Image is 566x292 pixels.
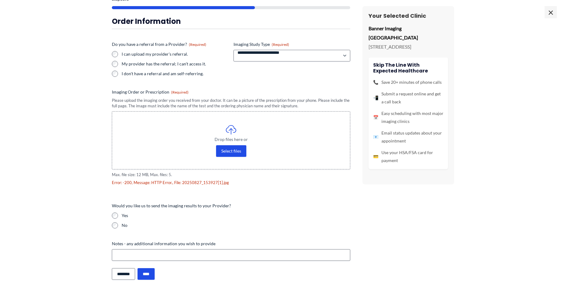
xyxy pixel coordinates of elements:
[369,42,448,51] p: [STREET_ADDRESS]
[373,94,378,102] span: 📲
[545,6,557,18] span: ×
[373,149,443,164] li: Use your HSA/FSA card for payment
[373,78,378,86] span: 📞
[171,90,189,94] span: (Required)
[369,24,448,42] p: Banner Imaging [GEOGRAPHIC_DATA]
[373,78,443,86] li: Save 20+ minutes of phone calls
[373,62,443,74] h4: Skip the line with Expected Healthcare
[112,98,350,109] div: Please upload the imaging order you received from your doctor. It can be a picture of the prescri...
[373,129,443,145] li: Email status updates about your appointment
[112,241,350,247] label: Notes - any additional information you wish to provide
[233,41,350,47] label: Imaging Study Type
[122,213,350,219] label: Yes
[112,172,350,178] span: Max. file size: 12 MB, Max. files: 5.
[373,113,378,121] span: 📅
[122,71,229,77] label: I don't have a referral and am self-referring.
[189,42,206,47] span: (Required)
[122,51,229,57] label: I can upload my provider's referral.
[373,90,443,106] li: Submit a request online and get a call back
[216,145,246,157] button: select files, imaging order or prescription(required)
[122,222,350,228] label: No
[112,17,350,26] h3: Order Information
[373,133,378,141] span: 📧
[112,41,206,47] legend: Do you have a referral from a Provider?
[373,109,443,125] li: Easy scheduling with most major imaging clinics
[122,61,229,67] label: My provider has the referral; I can't access it.
[272,42,289,47] span: (Required)
[373,153,378,161] span: 💳
[112,89,350,95] label: Imaging Order or Prescription
[124,137,338,142] span: Drop files here or
[112,180,350,186] li: Error: -200, Message: HTTP Error., File: 20250827_153927[1].jpg
[112,203,231,209] legend: Would you like us to send the imaging results to your Provider?
[369,12,448,19] h3: Your Selected Clinic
